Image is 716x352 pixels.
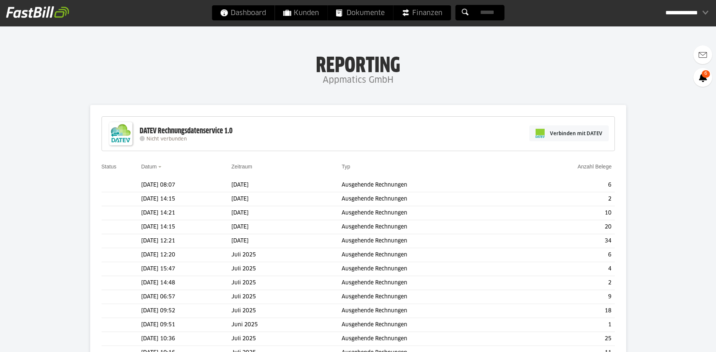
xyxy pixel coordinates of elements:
td: Ausgehende Rechnungen [342,178,516,192]
td: Ausgehende Rechnungen [342,290,516,304]
td: Ausgehende Rechnungen [342,262,516,276]
a: Dashboard [212,5,274,20]
div: DATEV Rechnungsdatenservice 1.0 [140,126,233,136]
td: 2 [516,276,614,290]
a: Verbinden mit DATEV [529,125,609,141]
td: Juli 2025 [231,332,342,346]
td: Ausgehende Rechnungen [342,234,516,248]
td: [DATE] 09:52 [141,304,231,318]
td: [DATE] 15:47 [141,262,231,276]
td: Ausgehende Rechnungen [342,332,516,346]
td: 20 [516,220,614,234]
span: Nicht verbunden [146,137,187,142]
a: Datum [141,164,157,170]
a: Status [102,164,117,170]
span: Finanzen [402,5,442,20]
td: [DATE] [231,206,342,220]
img: pi-datev-logo-farbig-24.svg [536,129,545,138]
td: Ausgehende Rechnungen [342,248,516,262]
img: sort_desc.gif [158,166,163,168]
td: [DATE] [231,234,342,248]
td: 6 [516,178,614,192]
span: Kunden [283,5,319,20]
td: Ausgehende Rechnungen [342,192,516,206]
td: [DATE] 14:21 [141,206,231,220]
a: Zeitraum [231,164,252,170]
td: Juni 2025 [231,318,342,332]
td: 4 [516,262,614,276]
td: Ausgehende Rechnungen [342,220,516,234]
td: [DATE] 10:36 [141,332,231,346]
td: Juli 2025 [231,262,342,276]
td: 6 [516,248,614,262]
td: Ausgehende Rechnungen [342,206,516,220]
td: 18 [516,304,614,318]
span: Dashboard [220,5,266,20]
iframe: Öffnet ein Widget, in dem Sie weitere Informationen finden [658,329,708,348]
td: [DATE] [231,220,342,234]
span: Dokumente [336,5,385,20]
td: 2 [516,192,614,206]
td: Juli 2025 [231,304,342,318]
a: Dokumente [328,5,393,20]
td: [DATE] 06:57 [141,290,231,304]
a: Typ [342,164,350,170]
a: Anzahl Belege [577,164,611,170]
td: [DATE] 09:51 [141,318,231,332]
td: Juli 2025 [231,248,342,262]
a: Finanzen [393,5,451,20]
td: [DATE] 08:07 [141,178,231,192]
img: DATEV-Datenservice Logo [106,119,136,149]
td: Ausgehende Rechnungen [342,304,516,318]
td: [DATE] 14:48 [141,276,231,290]
a: 6 [693,68,712,87]
td: Juli 2025 [231,276,342,290]
td: Juli 2025 [231,290,342,304]
span: Verbinden mit DATEV [550,130,602,137]
h1: Reporting [75,53,641,73]
img: fastbill_logo_white.png [6,6,69,18]
td: [DATE] 12:21 [141,234,231,248]
td: 34 [516,234,614,248]
td: 10 [516,206,614,220]
td: 1 [516,318,614,332]
td: Ausgehende Rechnungen [342,276,516,290]
td: 25 [516,332,614,346]
td: [DATE] [231,192,342,206]
td: [DATE] 14:15 [141,192,231,206]
td: [DATE] 12:20 [141,248,231,262]
td: 9 [516,290,614,304]
span: 6 [702,70,710,78]
td: [DATE] 14:15 [141,220,231,234]
td: Ausgehende Rechnungen [342,318,516,332]
td: [DATE] [231,178,342,192]
a: Kunden [275,5,327,20]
